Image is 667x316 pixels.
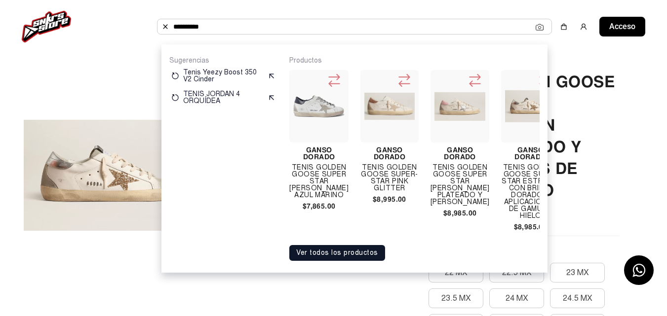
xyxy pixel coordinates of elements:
[161,23,169,31] img: Buscar
[441,293,471,303] font: 23.5 MX
[429,288,483,308] button: 23.5 MX
[560,23,568,31] img: compras
[296,248,378,257] font: Ver todos los productos
[364,93,415,120] img: Tenis Golden Goose Super-star Pink Glitter
[445,268,468,278] font: 22 MX
[550,263,605,282] button: 23 MX
[431,163,489,206] font: TENIS GOLDEN GOOSE SUPER STAR [PERSON_NAME] PLATEADO Y [PERSON_NAME]
[289,56,322,65] font: Productos
[268,94,275,102] img: suggest.svg
[289,163,348,199] font: Tenis Golden Goose Super Star [PERSON_NAME] Azul Marino
[566,268,589,278] font: 23 MX
[489,263,544,282] button: 22.5 MX
[550,288,605,308] button: 24.5 MX
[536,23,544,31] img: Cámara
[183,90,240,105] font: TENIS JORDAN 4 ORQUÍDEA
[169,56,209,65] font: Sugerencias
[171,72,179,80] img: restart.svg
[609,22,635,31] font: Acceso
[289,245,385,261] button: Ver todos los productos
[563,293,592,303] font: 24.5 MX
[443,209,477,217] font: $8,985.00
[268,72,275,80] img: suggest.svg
[506,293,528,303] font: 24 MX
[514,222,548,231] font: $8,985.00
[374,145,406,161] font: Ganso dorado
[444,145,476,161] font: Ganso dorado
[502,163,559,220] font: TENIS GOLDEN GOOSE SUPER STAR ESTRELLA CON BRILLO DORADO Y APLICACIONES DE GAMUZA HIELO
[502,268,532,278] font: 22.5 MX
[373,195,406,204] font: $8,995.00
[505,90,555,123] img: TENIS GOLDEN GOOSE SUPER STAR ESTRELLA CON BRILLO DORADO Y APLICACIONES DE GAMUZA HIELO
[429,263,483,282] button: 22 MX
[303,202,336,211] font: $7,865.00
[293,88,344,125] img: Tenis Golden Goose Super Star Blanco Azul Marino
[434,92,485,121] img: TENIS GOLDEN GOOSE SUPER STAR ESTRELLA DE CUERO PLATEADO Y TALÓN ROSA
[171,94,179,102] img: restart.svg
[489,288,544,308] button: 24 MX
[183,68,257,83] font: Tenis Yeezy Boost 350 V2 Cinder
[22,11,71,42] img: logo
[514,145,547,161] font: Ganso dorado
[303,145,335,161] font: Ganso dorado
[361,163,418,192] font: Tenis Golden Goose Super-star Pink Glitter
[580,23,588,31] img: usuario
